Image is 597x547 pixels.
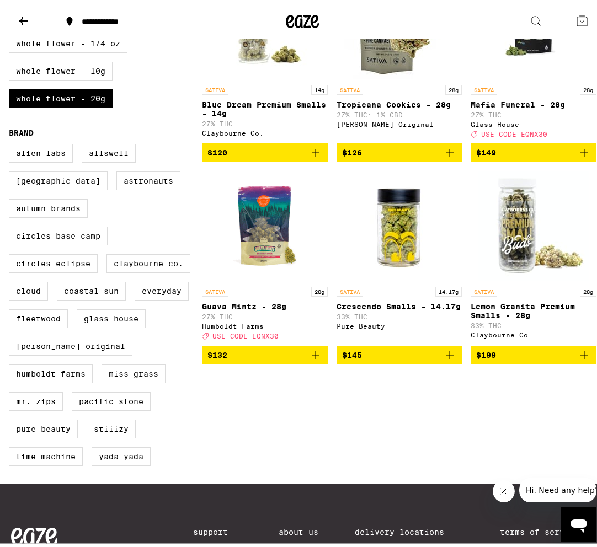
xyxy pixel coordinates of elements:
label: Time Machine [9,443,83,462]
label: Fleetwood [9,305,68,324]
p: SATIVA [471,283,497,293]
a: Open page for Lemon Granita Premium Smalls - 28g from Claybourne Co. [471,167,596,341]
img: Humboldt Farms - Guava Mintz - 28g [210,167,320,277]
img: Claybourne Co. - Lemon Granita Premium Smalls - 28g [478,167,589,277]
p: Blue Dream Premium Smalls - 14g [202,96,328,114]
button: Add to bag [471,342,596,361]
button: Add to bag [337,342,462,361]
p: 33% THC [337,309,462,317]
p: 27% THC [471,108,596,115]
span: $126 [342,144,362,153]
label: Whole Flower - 1/4 oz [9,30,127,49]
label: Circles Eclipse [9,250,98,269]
div: Claybourne Co. [202,126,328,133]
label: [PERSON_NAME] Original [9,333,132,352]
span: $132 [207,347,227,356]
label: [GEOGRAPHIC_DATA] [9,168,108,186]
label: Everyday [135,278,189,297]
p: SATIVA [337,283,363,293]
label: Pacific Stone [72,388,151,407]
img: Pure Beauty - Crescendo Smalls - 14.17g [344,167,454,277]
p: Crescendo Smalls - 14.17g [337,298,462,307]
label: Miss Grass [102,361,166,379]
p: Lemon Granita Premium Smalls - 28g [471,298,596,316]
a: Support [193,524,243,533]
a: Open page for Crescendo Smalls - 14.17g from Pure Beauty [337,167,462,341]
p: 27% THC [202,309,328,317]
legend: Brand [9,125,34,133]
p: 28g [445,81,462,91]
div: Glass House [471,117,596,124]
span: Hi. Need any help? [7,8,79,17]
button: Add to bag [471,140,596,158]
span: $149 [476,144,496,153]
p: 27% THC: 1% CBD [337,108,462,115]
label: Alien Labs [9,140,73,159]
a: Delivery Locations [355,524,464,533]
span: USE CODE EQNX30 [481,127,547,134]
a: Open page for Guava Mintz - 28g from Humboldt Farms [202,167,328,341]
label: Whole Flower - 10g [9,58,113,77]
button: Add to bag [202,140,328,158]
p: SATIVA [471,81,497,91]
p: 28g [311,283,328,293]
span: $145 [342,347,362,356]
a: Terms of Service [500,524,594,533]
label: Astronauts [116,168,180,186]
span: $120 [207,144,227,153]
button: Add to bag [202,342,328,361]
label: Autumn Brands [9,195,88,214]
label: Claybourne Co. [106,250,190,269]
p: Tropicana Cookies - 28g [337,96,462,105]
div: Humboldt Farms [202,319,328,326]
label: Coastal Sun [57,278,126,297]
iframe: Message from company [519,474,596,498]
label: Cloud [9,278,48,297]
span: $199 [476,347,496,356]
p: 27% THC [202,116,328,124]
p: 33% THC [471,318,596,325]
p: SATIVA [202,81,228,91]
div: Claybourne Co. [471,328,596,335]
label: Yada Yada [92,443,151,462]
p: 28g [580,81,596,91]
label: Mr. Zips [9,388,63,407]
label: Allswell [82,140,136,159]
p: Guava Mintz - 28g [202,298,328,307]
label: Whole Flower - 20g [9,85,113,104]
label: Circles Base Camp [9,223,108,242]
button: Add to bag [337,140,462,158]
div: [PERSON_NAME] Original [337,117,462,124]
p: Mafia Funeral - 28g [471,96,596,105]
p: SATIVA [337,81,363,91]
label: Pure Beauty [9,416,78,435]
label: Glass House [77,305,146,324]
iframe: Close message [493,476,515,498]
p: 14g [311,81,328,91]
span: USE CODE EQNX30 [212,329,279,336]
label: STIIIZY [87,416,136,435]
p: 28g [580,283,596,293]
label: Humboldt Farms [9,361,93,379]
p: 14.17g [435,283,462,293]
p: SATIVA [202,283,228,293]
iframe: Button to launch messaging window [561,503,596,538]
div: Pure Beauty [337,319,462,326]
a: About Us [279,524,318,533]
